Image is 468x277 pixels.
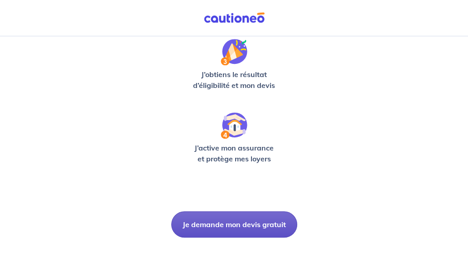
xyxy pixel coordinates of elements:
[187,142,281,164] p: J’active mon assurance et protège mes loyers
[187,69,281,91] p: J’obtiens le résultat d’éligibilité et mon devis
[221,112,247,139] img: /static/bfff1cf634d835d9112899e6a3df1a5d/Step-4.svg
[200,12,268,24] img: Cautioneo
[171,211,297,238] button: Je demande mon devis gratuit
[221,39,247,65] img: /static/f3e743aab9439237c3e2196e4328bba9/Step-3.svg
